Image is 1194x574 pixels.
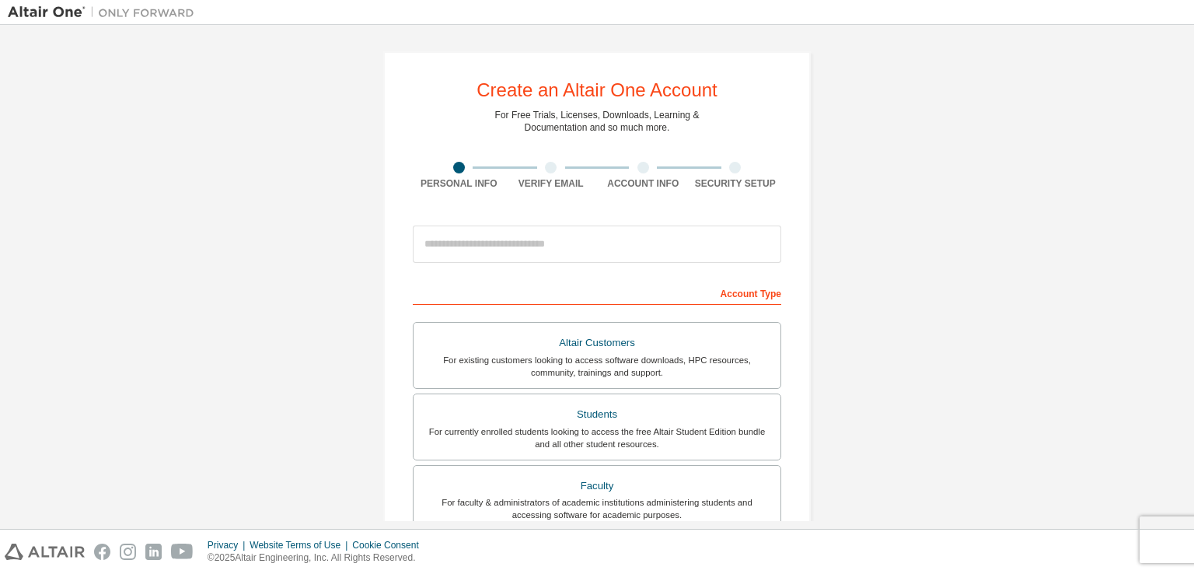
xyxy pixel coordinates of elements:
[171,544,194,560] img: youtube.svg
[505,177,598,190] div: Verify Email
[597,177,690,190] div: Account Info
[413,280,781,305] div: Account Type
[423,496,771,521] div: For faculty & administrators of academic institutions administering students and accessing softwa...
[423,354,771,379] div: For existing customers looking to access software downloads, HPC resources, community, trainings ...
[495,109,700,134] div: For Free Trials, Licenses, Downloads, Learning & Documentation and so much more.
[423,475,771,497] div: Faculty
[690,177,782,190] div: Security Setup
[8,5,202,20] img: Altair One
[423,332,771,354] div: Altair Customers
[120,544,136,560] img: instagram.svg
[423,425,771,450] div: For currently enrolled students looking to access the free Altair Student Edition bundle and all ...
[94,544,110,560] img: facebook.svg
[208,551,428,565] p: © 2025 Altair Engineering, Inc. All Rights Reserved.
[208,539,250,551] div: Privacy
[352,539,428,551] div: Cookie Consent
[423,404,771,425] div: Students
[145,544,162,560] img: linkedin.svg
[477,81,717,100] div: Create an Altair One Account
[413,177,505,190] div: Personal Info
[250,539,352,551] div: Website Terms of Use
[5,544,85,560] img: altair_logo.svg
